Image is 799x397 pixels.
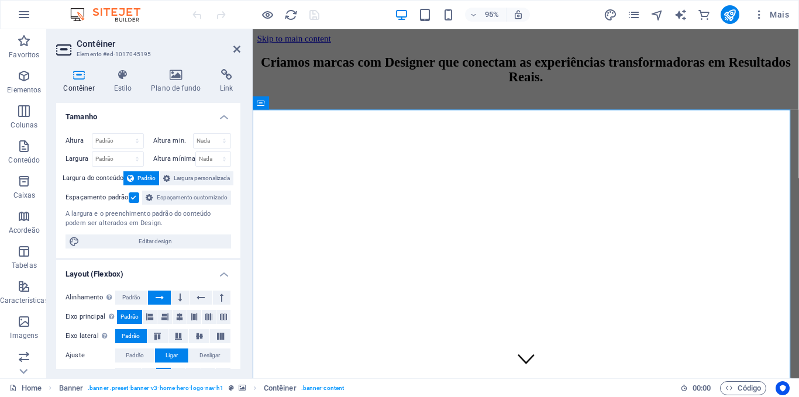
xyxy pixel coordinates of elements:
h6: Tempo de sessão [680,381,711,395]
label: Altura [66,137,92,144]
button: Padrão [115,329,147,343]
img: Editor Logo [67,8,155,22]
button: pages [627,8,641,22]
p: Tabelas [12,261,37,270]
button: Largura personalizada [160,171,233,185]
button: Desligar [189,348,230,363]
h4: Estilo [106,69,144,94]
button: Padrão [115,368,141,382]
span: Editar design [83,234,228,248]
span: 00 00 [693,381,711,395]
h6: 95% [483,8,501,22]
button: reload [284,8,298,22]
h4: Contêiner [56,69,106,94]
span: Espaçamento customizado [156,191,228,205]
a: Skip to main content [5,5,82,15]
p: Elementos [7,85,41,95]
button: design [604,8,618,22]
span: . banner-content [301,381,344,395]
i: Navegador [650,8,664,22]
h4: Layout (Flexbox) [56,260,240,281]
span: : [701,384,702,392]
button: Clique aqui para sair do modo de visualização e continuar editando [260,8,274,22]
i: e-Commerce [697,8,711,22]
p: Imagens [10,331,38,340]
span: Padrão [120,310,139,324]
i: Design (Ctrl+Alt+Y) [604,8,617,22]
p: Conteúdo [8,156,40,165]
button: Padrão [123,171,159,185]
span: Padrão [137,171,156,185]
p: Caixas [13,191,36,200]
a: Clique para cancelar a seleção. Clique duas vezes para abrir as Páginas [9,381,42,395]
label: Ajuste [66,348,115,363]
span: Clique para selecionar. Clique duas vezes para editar [59,381,84,395]
button: Padrão [115,348,154,363]
button: Padrão [117,310,142,324]
label: Largura do conteúdo [63,171,124,185]
span: . banner .preset-banner-v3-home-hero-logo-nav-h1 [88,381,223,395]
button: Usercentrics [776,381,790,395]
span: Código [725,381,761,395]
h4: Plano de fundo [144,69,213,94]
span: Padrão [119,368,137,382]
button: Espaçamento customizado [142,191,231,205]
label: Altura min. [153,137,193,144]
label: Espaçamento padrão [66,191,129,205]
h3: Elemento #ed-1017045195 [77,49,217,60]
div: A largura e o preenchimento padrão do conteúdo podem ser alterados em Design. [66,209,231,229]
h4: Link [213,69,240,94]
button: Editar design [66,234,231,248]
button: 95% [465,8,507,22]
span: Largura personalizada [174,171,230,185]
button: Mais [749,5,794,24]
button: Padrão [115,291,147,305]
i: Este elemento é uma predefinição personalizável [229,385,234,391]
nav: breadcrumb [59,381,345,395]
span: Mais [753,9,789,20]
label: Eixo principal [66,310,117,324]
button: commerce [697,8,711,22]
label: Preencher [66,368,115,382]
i: Páginas (Ctrl+Alt+S) [627,8,640,22]
span: Clique para selecionar. Clique duas vezes para editar [264,381,297,395]
i: Ao redimensionar, ajusta automaticamente o nível de zoom para caber no dispositivo escolhido. [513,9,524,20]
i: Este elemento contém um plano de fundo [239,385,246,391]
label: Alinhamento [66,291,115,305]
button: navigator [650,8,664,22]
button: text_generator [674,8,688,22]
h2: Contêiner [77,39,240,49]
p: Favoritos [9,50,39,60]
span: Ligar [166,348,178,363]
p: Acordeão [9,226,40,235]
button: Ligar [155,348,188,363]
label: Altura mínima [153,156,196,162]
span: Padrão [122,291,140,305]
span: Padrão [126,348,144,363]
i: Recarregar página [284,8,298,22]
button: Código [720,381,766,395]
label: Eixo lateral [66,329,115,343]
span: Desligar [199,348,220,363]
h4: Tamanho [56,103,240,124]
i: Publicar [723,8,736,22]
button: publish [721,5,739,24]
span: Padrão [122,329,140,343]
i: AI Writer [674,8,687,22]
label: Largura [66,156,92,162]
p: Colunas [11,120,37,130]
